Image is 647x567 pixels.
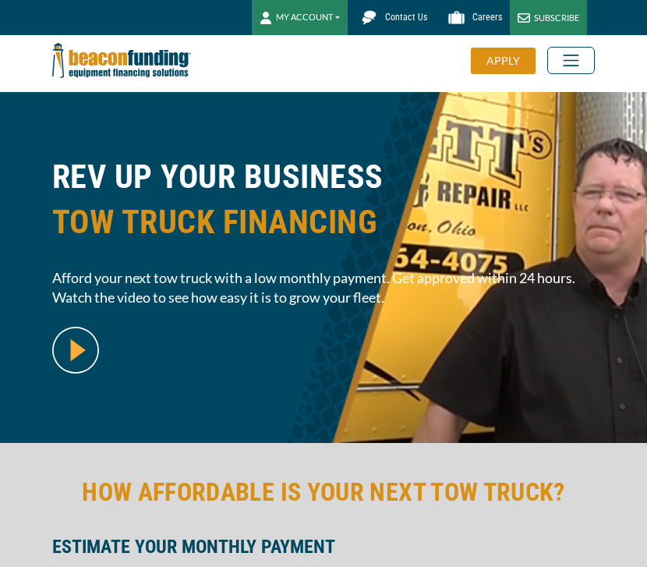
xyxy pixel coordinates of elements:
span: TOW TRUCK FINANCING [52,200,595,245]
img: Beacon Funding Careers [443,4,470,31]
a: Careers [435,4,510,31]
p: ESTIMATE YOUR MONTHLY PAYMENT [52,537,595,556]
button: Toggle navigation [547,47,595,74]
a: APPLY [471,48,547,74]
a: Contact Us [348,4,435,31]
img: video modal pop-up play button [52,327,99,374]
img: Beacon Funding Corporation logo [52,35,191,86]
span: Contact Us [385,12,427,23]
h2: HOW AFFORDABLE IS YOUR NEXT TOW TRUCK? [52,474,595,510]
span: Afford your next tow truck with a low monthly payment. Get approved within 24 hours. Watch the vi... [52,268,595,307]
div: APPLY [471,48,536,74]
img: Beacon Funding chat [355,4,383,31]
span: Careers [472,12,502,23]
h1: REV UP YOUR BUSINESS [52,154,595,257]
